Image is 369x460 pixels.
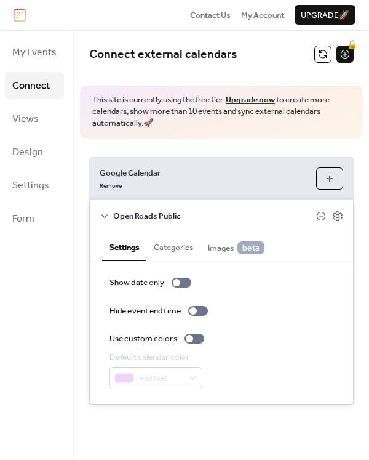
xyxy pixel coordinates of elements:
a: Settings [5,172,64,199]
span: Upgrade 🚀 [301,9,349,22]
span: Views [12,110,39,129]
img: logo [14,8,26,22]
a: Views [5,105,64,132]
span: beta [237,241,264,254]
span: This site is currently using the free tier. to create more calendars, show more than 10 events an... [92,94,351,129]
a: Contact Us [190,9,231,21]
div: Show date only [109,276,164,289]
a: Form [5,205,64,232]
button: Images beta [200,232,272,260]
span: Design [12,143,43,163]
a: My Account [241,9,284,21]
span: Settings [12,176,49,196]
a: My Events [5,39,64,66]
span: Contact Us [190,9,231,22]
span: Images [208,241,264,254]
span: Connect external calendars [89,43,237,66]
span: My Events [12,43,57,63]
a: Upgrade now [226,92,275,108]
div: Hide event end time [109,305,181,317]
div: Use custom colors [109,333,177,345]
span: Remove [100,182,122,191]
a: Connect [5,72,64,99]
button: Categories [146,232,200,260]
a: Design [5,139,64,166]
span: Google Calendar [100,167,306,179]
button: Settings [102,232,146,261]
span: Form [12,209,34,229]
span: Connect [12,76,50,96]
div: Default calendar color [109,351,200,363]
span: My Account [241,9,284,22]
button: Upgrade🚀 [295,5,355,25]
span: Open Roads Public [113,210,316,222]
